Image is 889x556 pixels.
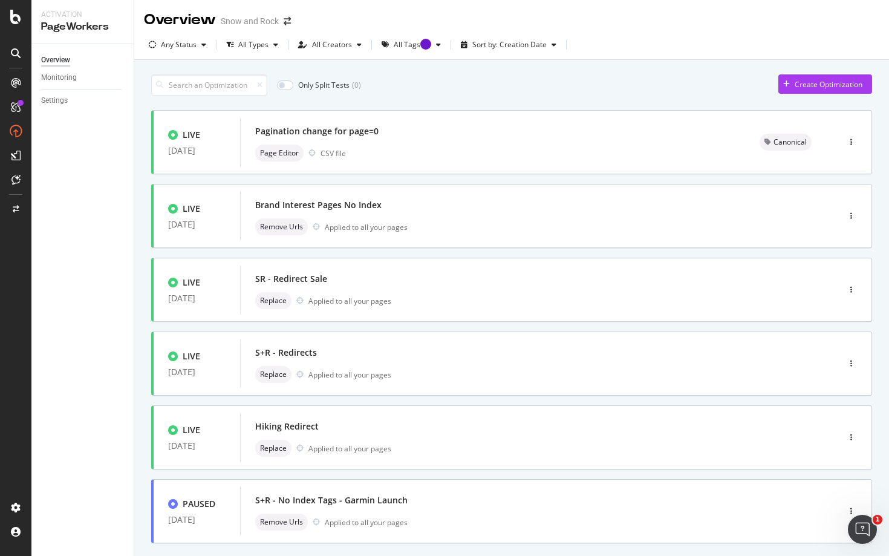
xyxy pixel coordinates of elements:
[873,515,882,525] span: 1
[144,10,216,30] div: Overview
[255,420,319,433] div: Hiking Redirect
[255,292,291,309] div: neutral label
[260,149,299,157] span: Page Editor
[238,41,269,48] div: All Types
[255,514,308,531] div: neutral label
[260,371,287,378] span: Replace
[255,347,317,359] div: S+R - Redirects
[221,35,283,54] button: All Types
[183,203,200,215] div: LIVE
[260,297,287,304] span: Replace
[321,148,346,159] div: CSV file
[168,515,226,525] div: [DATE]
[260,223,303,231] span: Remove Urls
[168,293,226,303] div: [DATE]
[41,94,125,107] a: Settings
[183,424,200,436] div: LIVE
[394,41,431,48] div: All Tags
[255,125,379,137] div: Pagination change for page=0
[308,443,391,454] div: Applied to all your pages
[168,441,226,451] div: [DATE]
[168,146,226,155] div: [DATE]
[848,515,877,544] iframe: Intercom live chat
[41,71,77,84] div: Monitoring
[352,80,361,90] div: ( 0 )
[472,41,547,48] div: Sort by: Creation Date
[293,35,366,54] button: All Creators
[183,129,200,141] div: LIVE
[325,222,408,232] div: Applied to all your pages
[308,370,391,380] div: Applied to all your pages
[255,199,382,211] div: Brand Interest Pages No Index
[168,367,226,377] div: [DATE]
[183,276,200,289] div: LIVE
[161,41,197,48] div: Any Status
[284,17,291,25] div: arrow-right-arrow-left
[255,145,304,162] div: neutral label
[144,35,211,54] button: Any Status
[41,20,124,34] div: PageWorkers
[255,218,308,235] div: neutral label
[41,94,68,107] div: Settings
[255,273,327,285] div: SR - Redirect Sale
[260,445,287,452] span: Replace
[255,366,291,383] div: neutral label
[183,350,200,362] div: LIVE
[312,41,352,48] div: All Creators
[773,139,807,146] span: Canonical
[456,35,561,54] button: Sort by: Creation Date
[308,296,391,306] div: Applied to all your pages
[41,54,70,67] div: Overview
[255,440,291,457] div: neutral label
[420,39,431,50] div: Tooltip anchor
[41,10,124,20] div: Activation
[41,54,125,67] a: Overview
[168,220,226,229] div: [DATE]
[183,498,215,510] div: PAUSED
[377,35,446,54] button: All TagsTooltip anchor
[41,71,125,84] a: Monitoring
[151,74,267,96] input: Search an Optimization
[778,74,872,94] button: Create Optimization
[260,518,303,526] span: Remove Urls
[760,134,812,151] div: neutral label
[255,494,408,506] div: S+R - No Index Tags - Garmin Launch
[795,79,862,90] div: Create Optimization
[298,80,350,90] div: Only Split Tests
[325,517,408,528] div: Applied to all your pages
[221,15,279,27] div: Snow and Rock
